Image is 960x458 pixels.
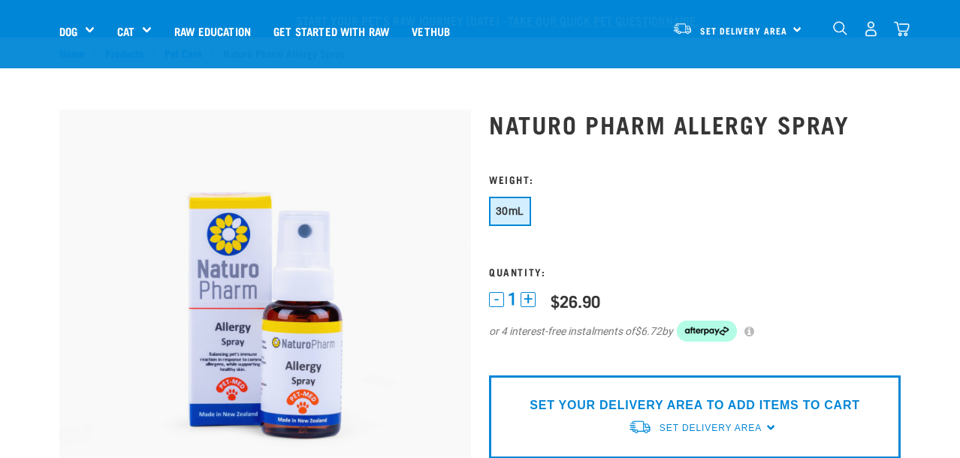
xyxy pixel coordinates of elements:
[489,321,901,342] div: or 4 interest-free instalments of by
[660,423,762,433] span: Set Delivery Area
[530,396,859,414] p: SET YOUR DELIVERY AREA TO ADD ITEMS TO CART
[489,266,901,277] h3: Quantity:
[117,23,134,40] a: Cat
[863,21,879,37] img: user.png
[489,197,531,226] button: 30mL
[521,292,536,307] button: +
[496,205,524,217] span: 30mL
[833,21,847,35] img: home-icon-1@2x.png
[894,21,910,37] img: home-icon@2x.png
[489,173,901,185] h3: Weight:
[677,321,737,342] img: Afterpay
[672,22,693,35] img: van-moving.png
[635,324,662,339] span: $6.72
[628,419,652,435] img: van-moving.png
[700,28,787,33] span: Set Delivery Area
[163,1,262,61] a: Raw Education
[489,110,901,137] h1: Naturo Pharm Allergy Spray
[508,291,517,307] span: 1
[400,1,461,61] a: Vethub
[489,292,504,307] button: -
[551,291,600,310] div: $26.90
[262,1,400,61] a: Get started with Raw
[59,23,77,40] a: Dog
